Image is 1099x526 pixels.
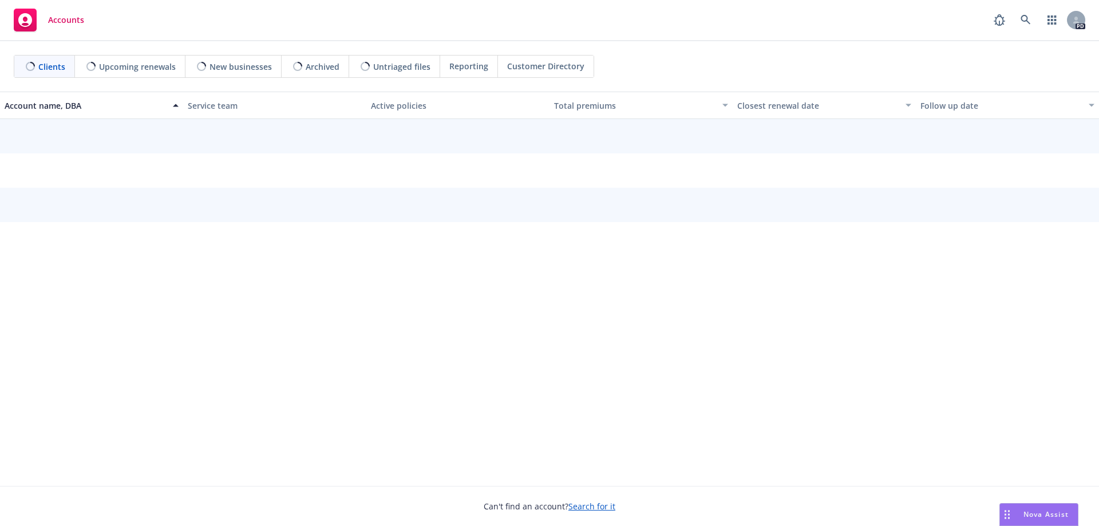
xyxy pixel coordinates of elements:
span: Clients [38,61,65,73]
div: Closest renewal date [737,100,899,112]
a: Switch app [1041,9,1064,31]
button: Total premiums [549,92,733,119]
span: Customer Directory [507,60,584,72]
button: Nova Assist [999,503,1078,526]
span: New businesses [209,61,272,73]
span: Untriaged files [373,61,430,73]
a: Report a Bug [988,9,1011,31]
span: Archived [306,61,339,73]
div: Active policies [371,100,545,112]
button: Follow up date [916,92,1099,119]
div: Drag to move [1000,504,1014,525]
div: Service team [188,100,362,112]
a: Search [1014,9,1037,31]
div: Account name, DBA [5,100,166,112]
span: Accounts [48,15,84,25]
a: Search for it [568,501,615,512]
span: Reporting [449,60,488,72]
span: Upcoming renewals [99,61,176,73]
div: Total premiums [554,100,715,112]
span: Can't find an account? [484,500,615,512]
span: Nova Assist [1023,509,1069,519]
button: Closest renewal date [733,92,916,119]
a: Accounts [9,4,89,36]
button: Active policies [366,92,549,119]
div: Follow up date [920,100,1082,112]
button: Service team [183,92,366,119]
